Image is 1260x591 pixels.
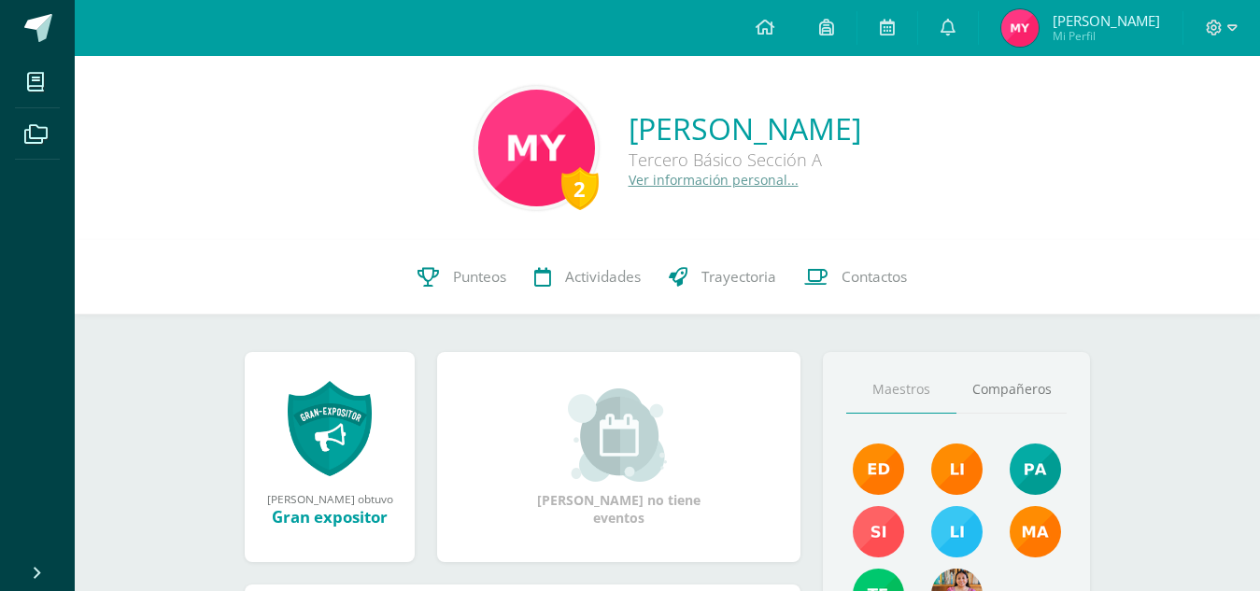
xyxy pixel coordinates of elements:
img: f1876bea0eda9ed609c3471a3207beac.png [853,506,904,557]
img: f9abb0ae9418971445c6ba7d63445e70.png [1001,9,1039,47]
img: f40e456500941b1b33f0807dd74ea5cf.png [853,443,904,495]
a: Compañeros [956,366,1067,414]
a: [PERSON_NAME] [629,108,861,148]
img: event_small.png [568,388,670,482]
a: Ver información personal... [629,171,799,189]
a: Punteos [403,240,520,315]
div: 2 [561,167,599,210]
span: Mi Perfil [1053,28,1160,44]
img: 560278503d4ca08c21e9c7cd40ba0529.png [1010,506,1061,557]
div: Gran expositor [263,506,396,528]
a: Contactos [790,240,921,315]
a: Maestros [846,366,956,414]
a: Actividades [520,240,655,315]
img: 93ccdf12d55837f49f350ac5ca2a40a5.png [931,506,983,557]
img: cefb4344c5418beef7f7b4a6cc3e812c.png [931,443,983,495]
span: [PERSON_NAME] [1053,11,1160,30]
span: Punteos [453,267,506,287]
img: 8b82df64148e05d715029389a6418b12.png [478,90,595,206]
div: [PERSON_NAME] no tiene eventos [526,388,713,527]
a: Trayectoria [655,240,790,315]
span: Contactos [842,267,907,287]
div: Tercero Básico Sección A [629,148,861,171]
span: Trayectoria [701,267,776,287]
img: 40c28ce654064086a0d3fb3093eec86e.png [1010,443,1061,495]
span: Actividades [565,267,641,287]
div: [PERSON_NAME] obtuvo [263,491,396,506]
